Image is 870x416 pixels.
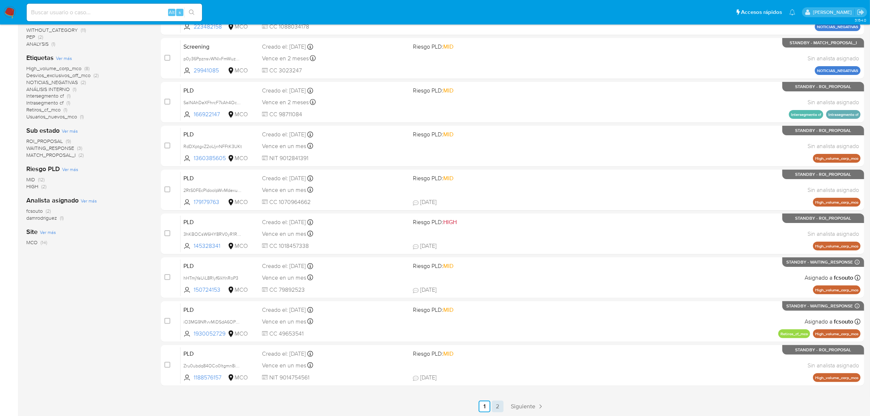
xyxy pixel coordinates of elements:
button: search-icon [184,7,199,18]
span: Alt [169,9,175,16]
a: Salir [857,8,865,16]
span: Accesos rápidos [741,8,782,16]
p: juan.montanobonaga@mercadolibre.com.co [813,9,854,16]
span: 3.154.0 [855,17,866,23]
a: Notificaciones [789,9,795,15]
span: s [179,9,181,16]
input: Buscar usuario o caso... [27,8,202,17]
